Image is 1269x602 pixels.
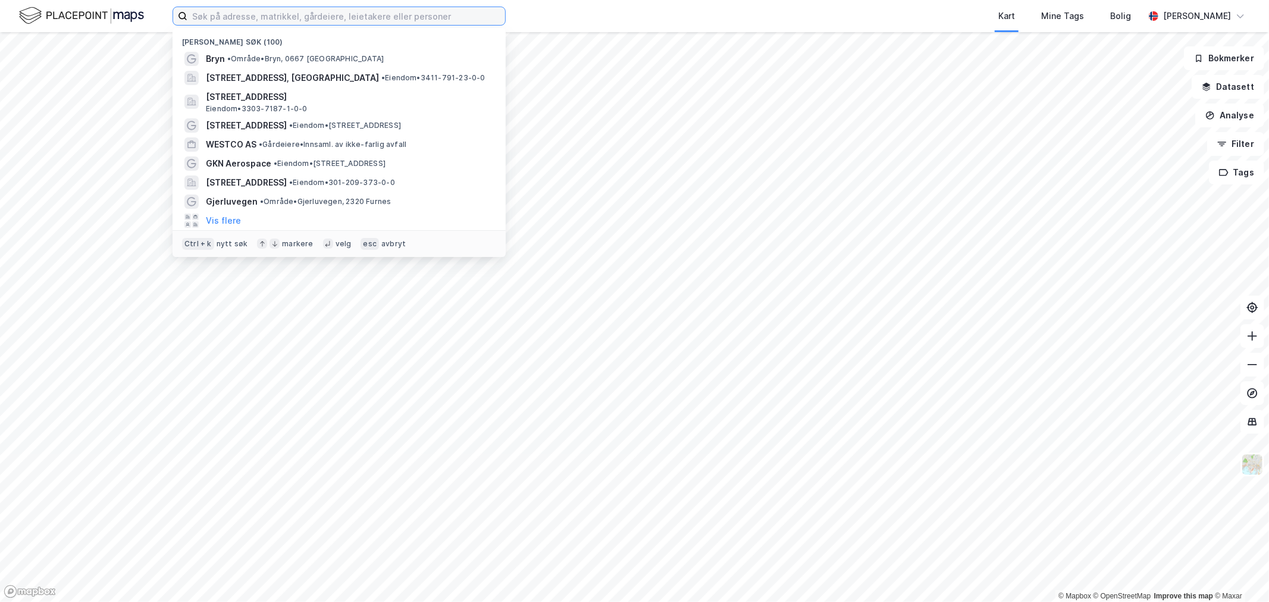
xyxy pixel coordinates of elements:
[259,140,262,149] span: •
[19,5,144,26] img: logo.f888ab2527a4732fd821a326f86c7f29.svg
[206,118,287,133] span: [STREET_ADDRESS]
[182,238,214,250] div: Ctrl + k
[381,239,406,249] div: avbryt
[1210,545,1269,602] div: Kontrollprogram for chat
[227,54,231,63] span: •
[227,54,384,64] span: Område • Bryn, 0667 [GEOGRAPHIC_DATA]
[381,73,385,82] span: •
[1041,9,1084,23] div: Mine Tags
[274,159,277,168] span: •
[1210,545,1269,602] iframe: Chat Widget
[206,71,379,85] span: [STREET_ADDRESS], [GEOGRAPHIC_DATA]
[289,178,293,187] span: •
[187,7,505,25] input: Søk på adresse, matrikkel, gårdeiere, leietakere eller personer
[260,197,391,206] span: Område • Gjerluvegen, 2320 Furnes
[206,214,241,228] button: Vis flere
[206,156,271,171] span: GKN Aerospace
[173,28,506,49] div: [PERSON_NAME] søk (100)
[259,140,406,149] span: Gårdeiere • Innsaml. av ikke-farlig avfall
[217,239,248,249] div: nytt søk
[998,9,1015,23] div: Kart
[206,175,287,190] span: [STREET_ADDRESS]
[1110,9,1131,23] div: Bolig
[336,239,352,249] div: velg
[206,90,491,104] span: [STREET_ADDRESS]
[206,104,308,114] span: Eiendom • 3303-7187-1-0-0
[361,238,379,250] div: esc
[1163,9,1231,23] div: [PERSON_NAME]
[206,195,258,209] span: Gjerluvegen
[289,121,401,130] span: Eiendom • [STREET_ADDRESS]
[260,197,264,206] span: •
[274,159,386,168] span: Eiendom • [STREET_ADDRESS]
[289,178,395,187] span: Eiendom • 301-209-373-0-0
[381,73,485,83] span: Eiendom • 3411-791-23-0-0
[206,52,225,66] span: Bryn
[206,137,256,152] span: WESTCO AS
[289,121,293,130] span: •
[282,239,313,249] div: markere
